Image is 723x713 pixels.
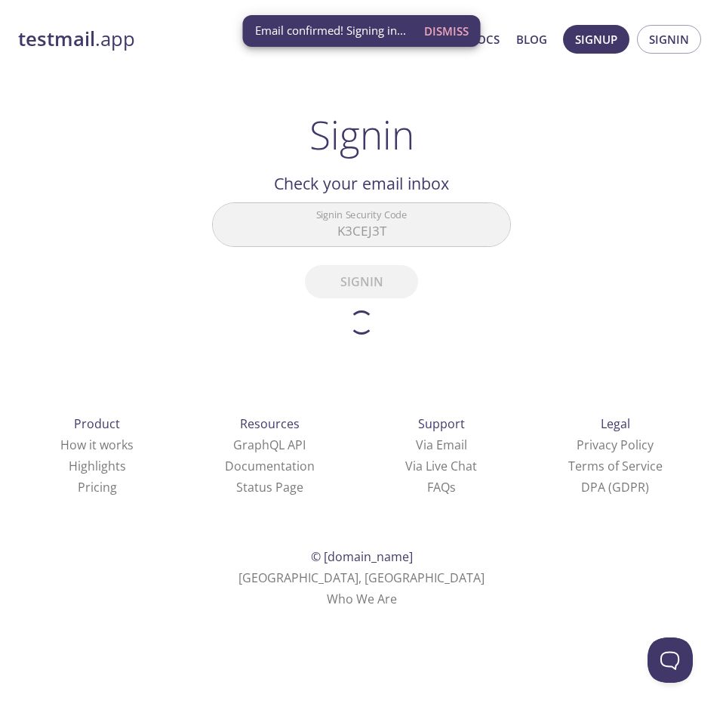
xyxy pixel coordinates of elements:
[424,21,469,41] span: Dismiss
[309,112,414,157] h1: Signin
[516,29,547,49] a: Blog
[311,548,413,565] span: © [DOMAIN_NAME]
[18,26,95,52] strong: testmail
[225,458,315,474] a: Documentation
[563,25,629,54] button: Signup
[418,415,465,432] span: Support
[427,479,456,495] a: FAQ
[327,591,397,607] a: Who We Are
[74,415,120,432] span: Product
[69,458,126,474] a: Highlights
[416,437,467,453] a: Via Email
[18,26,323,52] a: testmail.app
[469,29,500,49] a: Docs
[577,437,654,453] a: Privacy Policy
[60,437,134,453] a: How it works
[78,479,117,495] a: Pricing
[212,171,511,196] h2: Check your email inbox
[238,569,485,586] span: [GEOGRAPHIC_DATA], [GEOGRAPHIC_DATA]
[581,479,649,495] a: DPA (GDPR)
[405,458,477,474] a: Via Live Chat
[648,637,693,683] iframe: Help Scout Beacon - Open
[255,23,406,39] span: Email confirmed! Signing in...
[236,479,303,495] a: Status Page
[240,415,300,432] span: Resources
[233,437,306,453] a: GraphQL API
[418,17,475,45] button: Dismiss
[601,415,630,432] span: Legal
[450,479,456,495] span: s
[575,29,617,49] span: Signup
[649,29,689,49] span: Signin
[568,458,663,474] a: Terms of Service
[637,25,701,54] button: Signin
